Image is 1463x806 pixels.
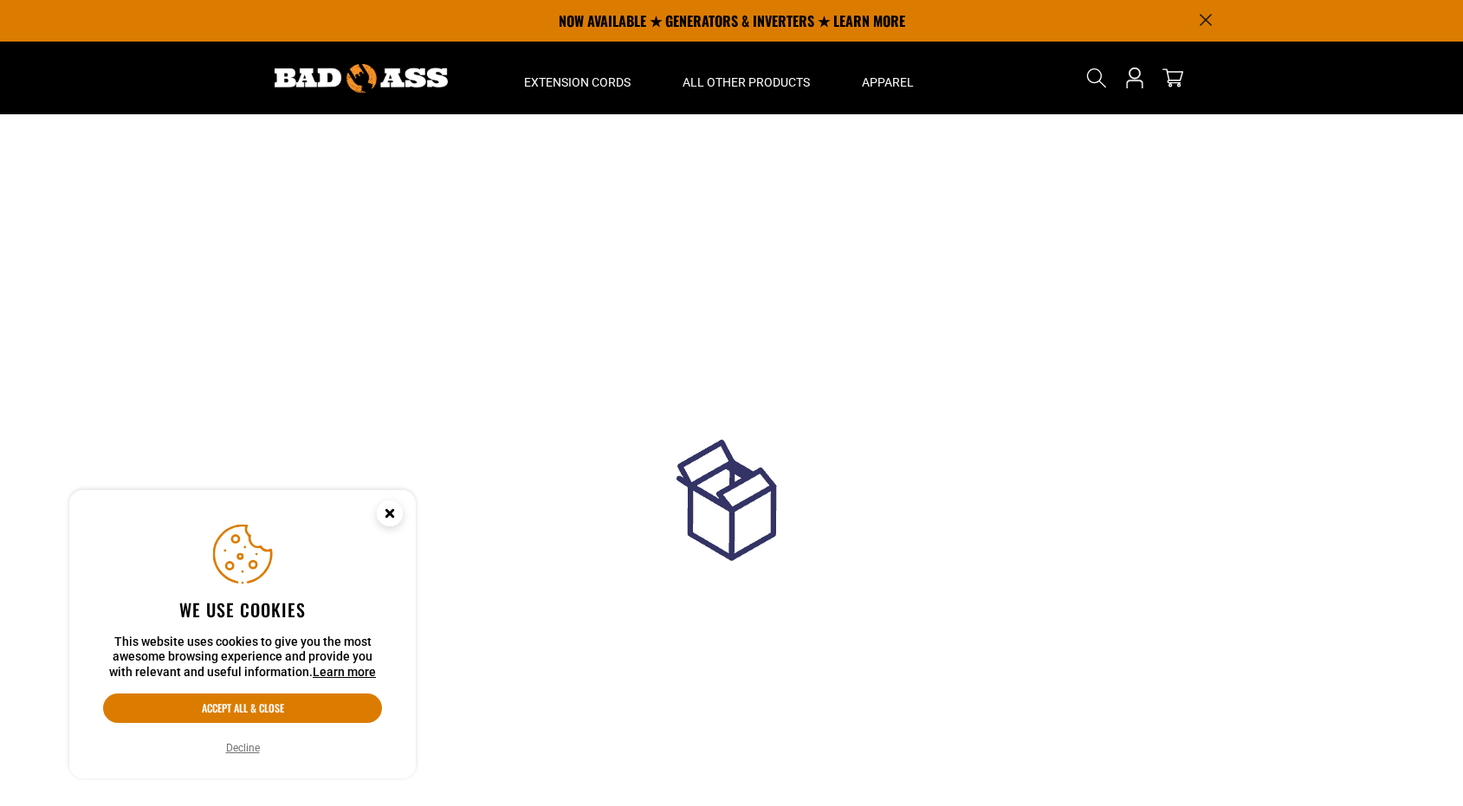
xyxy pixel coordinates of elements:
[498,42,657,114] summary: Extension Cords
[103,635,382,680] p: This website uses cookies to give you the most awesome browsing experience and provide you with r...
[313,665,376,679] a: Learn more
[619,405,845,630] img: loadingGif.gif
[1083,64,1110,92] summary: Search
[275,64,448,93] img: Bad Ass Extension Cords
[103,598,382,621] h2: We use cookies
[862,74,914,90] span: Apparel
[836,42,940,114] summary: Apparel
[69,490,416,779] aside: Cookie Consent
[683,74,810,90] span: All Other Products
[226,740,260,756] button: Decline
[524,74,631,90] span: Extension Cords
[103,693,382,723] button: Accept all & close
[657,42,836,114] summary: All Other Products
